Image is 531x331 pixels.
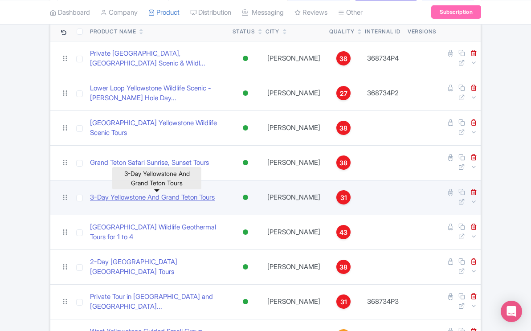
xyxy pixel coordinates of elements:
[262,180,326,215] td: [PERSON_NAME]
[361,21,404,41] th: Internal ID
[329,260,358,274] a: 38
[241,295,250,308] div: Active
[233,28,255,36] div: Status
[339,262,347,272] span: 38
[90,192,215,203] a: 3-Day Yellowstone And Grand Teton Tours
[90,118,225,138] a: [GEOGRAPHIC_DATA] Yellowstone Wildlife Scenic Tours
[90,28,136,36] div: Product Name
[262,110,326,145] td: [PERSON_NAME]
[262,145,326,180] td: [PERSON_NAME]
[340,297,347,307] span: 31
[404,21,440,41] th: Versions
[340,193,347,203] span: 31
[501,301,522,322] div: Open Intercom Messenger
[90,158,209,168] a: Grand Teton Safari Sunrise, Sunset Tours
[339,228,347,237] span: 43
[262,215,326,249] td: [PERSON_NAME]
[339,158,347,168] span: 38
[431,5,481,19] a: Subscription
[361,76,404,110] td: 368734P2
[329,155,358,170] a: 38
[329,28,354,36] div: Quality
[262,284,326,319] td: [PERSON_NAME]
[90,292,225,312] a: Private Tour in [GEOGRAPHIC_DATA] and [GEOGRAPHIC_DATA]...
[112,167,201,189] div: 3-Day Yellowstone And Grand Teton Tours
[241,261,250,274] div: Active
[329,294,358,309] a: 31
[90,257,225,277] a: 2-Day [GEOGRAPHIC_DATA] [GEOGRAPHIC_DATA] Tours
[265,28,279,36] div: City
[241,122,250,135] div: Active
[329,51,358,65] a: 38
[329,121,358,135] a: 38
[262,41,326,76] td: [PERSON_NAME]
[340,89,347,98] span: 27
[361,41,404,76] td: 368734P4
[361,284,404,319] td: 368734P3
[339,54,347,64] span: 38
[90,222,225,242] a: [GEOGRAPHIC_DATA] Wildlife Geothermal Tours for 1 to 4
[241,226,250,239] div: Active
[241,191,250,204] div: Active
[329,86,358,100] a: 27
[339,123,347,133] span: 38
[241,156,250,169] div: Active
[241,87,250,100] div: Active
[241,52,250,65] div: Active
[329,225,358,239] a: 43
[262,76,326,110] td: [PERSON_NAME]
[262,249,326,284] td: [PERSON_NAME]
[90,49,225,69] a: Private [GEOGRAPHIC_DATA], [GEOGRAPHIC_DATA] Scenic & Wildl...
[329,190,358,204] a: 31
[90,83,225,103] a: Lower Loop Yellowstone Wildlife Scenic - [PERSON_NAME] Hole Day...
